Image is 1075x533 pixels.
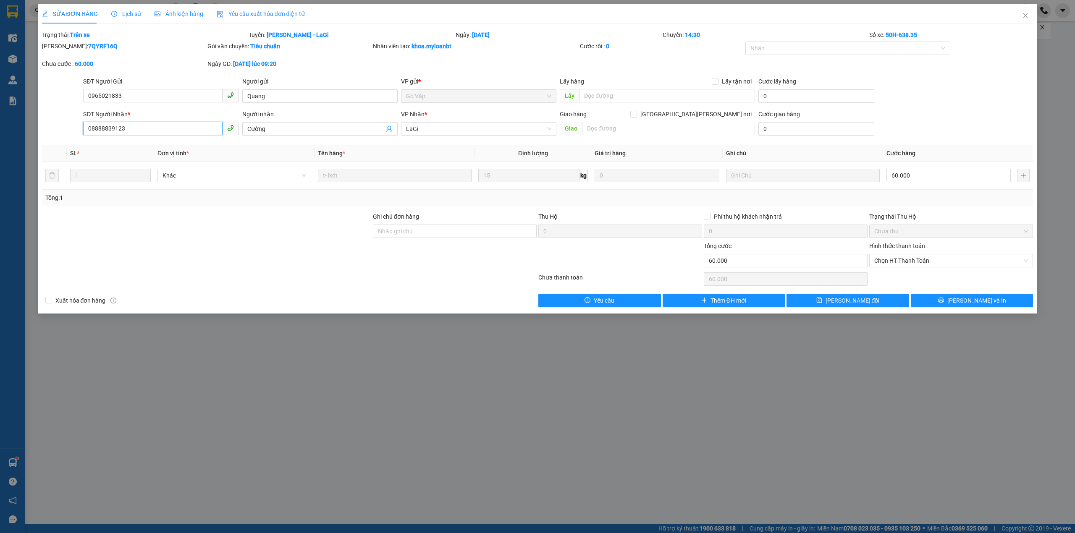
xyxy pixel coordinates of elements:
[718,77,755,86] span: Lấy tận nơi
[826,296,880,305] span: [PERSON_NAME] đổi
[227,125,234,131] span: phone
[217,10,305,17] span: Yêu cầu xuất hóa đơn điện tử
[157,150,189,157] span: Đơn vị tính
[42,11,48,17] span: edit
[580,42,744,51] div: Cước rồi :
[233,60,276,67] b: [DATE] lúc 09:20
[886,150,915,157] span: Cước hàng
[217,11,223,18] img: icon
[868,30,1034,39] div: Số xe:
[455,30,662,39] div: Ngày:
[401,111,425,118] span: VP Nhận
[83,110,239,119] div: SĐT Người Nhận
[406,123,551,135] span: LaGi
[869,243,925,249] label: Hình thức thanh toán
[560,111,587,118] span: Giao hàng
[537,273,703,287] div: Chưa thanh toán
[155,11,160,17] span: picture
[88,43,118,50] b: 7QYRF16Q
[582,122,755,135] input: Dọc đường
[373,225,537,238] input: Ghi chú đơn hàng
[373,213,419,220] label: Ghi chú đơn hàng
[711,296,746,305] span: Thêm ĐH mới
[42,10,98,17] span: SỬA ĐƠN HÀNG
[267,31,329,38] b: [PERSON_NAME] - LaGi
[111,10,141,17] span: Lịch sử
[386,125,393,132] span: user-add
[1022,12,1029,19] span: close
[606,43,609,50] b: 0
[401,77,556,86] div: VP gửi
[911,294,1033,307] button: printer[PERSON_NAME] và In
[560,89,579,102] span: Lấy
[75,60,93,67] b: 60.000
[947,296,1006,305] span: [PERSON_NAME] và In
[227,92,234,99] span: phone
[373,42,578,51] div: Nhân viên tạo:
[1014,4,1037,28] button: Close
[662,30,869,39] div: Chuyến:
[155,10,203,17] span: Ảnh kiện hàng
[250,43,280,50] b: Tiêu chuẩn
[242,110,398,119] div: Người nhận
[45,193,414,202] div: Tổng: 1
[111,11,117,17] span: clock-circle
[594,296,614,305] span: Yêu cầu
[560,78,584,85] span: Lấy hàng
[874,254,1028,267] span: Chọn HT Thanh Toán
[70,31,90,38] b: Trên xe
[1023,258,1028,263] span: close-circle
[874,225,1028,238] span: Chưa thu
[538,213,558,220] span: Thu Hộ
[318,169,472,182] input: VD: Bàn, Ghế
[726,169,880,182] input: Ghi Chú
[579,89,755,102] input: Dọc đường
[242,77,398,86] div: Người gửi
[518,150,548,157] span: Định lượng
[663,294,785,307] button: plusThêm ĐH mới
[42,42,206,51] div: [PERSON_NAME]:
[42,59,206,68] div: Chưa cước :
[723,145,883,162] th: Ghi chú
[248,30,455,39] div: Tuyến:
[938,297,944,304] span: printer
[758,122,874,136] input: Cước giao hàng
[886,31,917,38] b: 50H-638.35
[711,212,785,221] span: Phí thu hộ khách nhận trả
[70,150,77,157] span: SL
[83,77,239,86] div: SĐT Người Gửi
[637,110,755,119] span: [GEOGRAPHIC_DATA][PERSON_NAME] nơi
[758,89,874,103] input: Cước lấy hàng
[207,59,371,68] div: Ngày GD:
[472,31,490,38] b: [DATE]
[45,169,59,182] button: delete
[701,297,707,304] span: plus
[787,294,909,307] button: save[PERSON_NAME] đổi
[1017,169,1030,182] button: plus
[52,296,109,305] span: Xuất hóa đơn hàng
[207,42,371,51] div: Gói vận chuyển:
[758,111,800,118] label: Cước giao hàng
[704,243,732,249] span: Tổng cước
[595,169,719,182] input: 0
[412,43,451,50] b: khoa.myloanbt
[318,150,345,157] span: Tên hàng
[869,212,1033,221] div: Trạng thái Thu Hộ
[560,122,582,135] span: Giao
[579,169,588,182] span: kg
[685,31,700,38] b: 14:30
[163,169,306,182] span: Khác
[41,30,248,39] div: Trạng thái:
[758,78,796,85] label: Cước lấy hàng
[585,297,590,304] span: exclamation-circle
[538,294,661,307] button: exclamation-circleYêu cầu
[595,150,626,157] span: Giá trị hàng
[406,90,551,102] span: Gò Vấp
[816,297,822,304] span: save
[110,298,116,303] span: info-circle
